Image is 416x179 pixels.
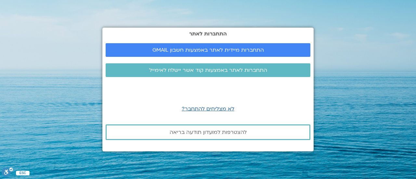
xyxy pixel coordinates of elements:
[182,105,234,112] a: לא מצליחים להתחבר?
[106,63,310,77] a: התחברות לאתר באמצעות קוד אשר יישלח לאימייל
[152,47,264,53] span: התחברות מיידית לאתר באמצעות חשבון GMAIL
[106,43,310,57] a: התחברות מיידית לאתר באמצעות חשבון GMAIL
[106,124,310,140] a: להצטרפות למועדון תודעה בריאה
[149,67,267,73] span: התחברות לאתר באמצעות קוד אשר יישלח לאימייל
[106,31,310,37] h2: התחברות לאתר
[170,129,247,135] span: להצטרפות למועדון תודעה בריאה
